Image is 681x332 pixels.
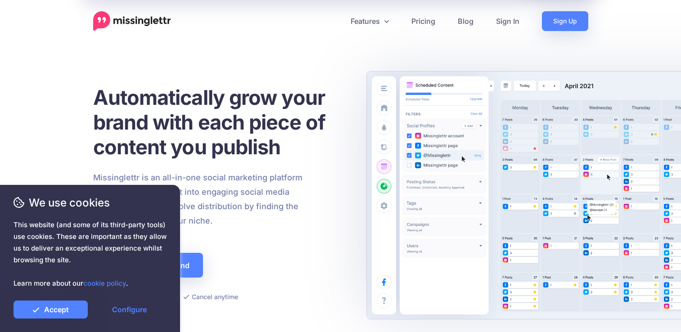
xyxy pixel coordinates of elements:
[93,11,171,31] a: Home
[400,11,446,31] a: Pricing
[14,219,167,289] span: This website (and some of its third-party tools) use cookies. These are important as they allow u...
[14,195,167,211] span: We use cookies
[92,301,167,319] a: Configure
[93,170,303,228] p: Missinglettr is an all-in-one social marketing platform that turns your content into engaging soc...
[339,11,400,31] a: Features
[485,11,531,31] a: Sign In
[83,279,126,287] a: cookie policy
[446,11,485,31] a: Blog
[542,11,588,31] a: Sign Up
[14,301,88,319] a: Accept
[183,291,238,302] li: Cancel anytime
[93,85,347,159] h1: Automatically grow your brand with each piece of content you publish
